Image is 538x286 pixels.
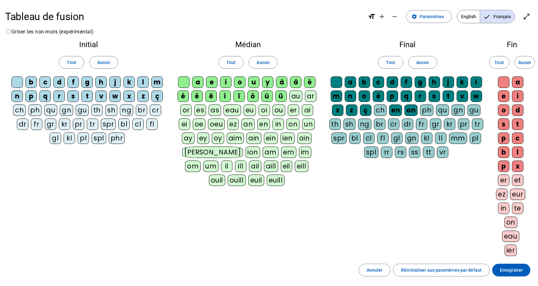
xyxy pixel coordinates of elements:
div: aill [264,161,278,172]
div: s [429,90,440,102]
div: gr [430,118,441,130]
div: pl [470,132,481,144]
div: gr [45,118,56,130]
div: pr [73,118,84,130]
div: tr [87,118,98,130]
div: gn [405,132,418,144]
div: ei [179,118,190,130]
div: dr [402,118,413,130]
div: en [389,104,402,116]
div: te [512,203,523,214]
span: Aucun [518,59,531,66]
div: u [248,76,259,88]
button: Diminuer la taille de la police [388,10,401,23]
div: eau [224,104,241,116]
div: t [512,118,523,130]
div: spl [92,132,106,144]
div: p [387,90,398,102]
span: Tout [226,59,236,66]
div: gu [76,104,89,116]
div: oin [297,132,312,144]
div: p [25,90,37,102]
div: z [346,104,357,116]
div: x [123,90,135,102]
div: w [109,90,121,102]
div: o [234,76,245,88]
div: g [415,76,426,88]
div: ien [280,132,295,144]
div: g [81,76,93,88]
button: Entrer en plein écran [520,10,533,23]
mat-button-toggle-group: Language selection [457,10,515,23]
div: eill [295,161,308,172]
div: cl [132,118,144,130]
button: Tout [218,56,244,69]
div: ê [191,90,203,102]
div: w [471,90,482,102]
div: rs [395,147,406,158]
div: cl [363,132,375,144]
div: oeu [208,118,225,130]
div: aim [227,132,244,144]
div: om [185,161,201,172]
div: o [498,104,509,116]
div: oi [259,104,270,116]
mat-icon: remove [391,13,398,20]
div: a [345,76,356,88]
span: English [457,10,480,23]
div: br [374,118,385,130]
button: Réinitialiser aux paramètres par défaut [393,264,490,276]
button: Enregistrer [492,264,530,276]
div: i [220,76,231,88]
div: n [345,90,356,102]
div: h [429,76,440,88]
h2: Initial [10,41,167,48]
div: bl [118,118,130,130]
div: am [263,147,279,158]
div: b [359,76,370,88]
div: k [123,76,135,88]
div: ain [246,132,261,144]
span: Paramètres [420,13,444,20]
div: r [53,90,65,102]
mat-icon: add [378,13,386,20]
button: Aucun [249,56,277,69]
span: Tout [494,59,504,66]
input: Griser les non-mots (expérimental) [6,29,10,33]
div: fl [146,118,158,130]
div: kl [64,132,75,144]
div: f [67,76,79,88]
div: ein [264,132,278,144]
div: ier [505,245,517,256]
div: spl [364,147,379,158]
div: l [471,76,482,88]
div: ch [13,104,26,116]
div: in [498,203,509,214]
div: en [257,118,270,130]
div: ou [272,104,285,116]
div: î [219,90,231,102]
div: th [329,118,341,130]
span: Annuler [367,266,383,274]
div: er [498,175,509,186]
div: spr [101,118,116,130]
div: sh [105,104,117,116]
div: fr [416,118,427,130]
mat-icon: format_size [368,13,376,20]
div: im [299,147,311,158]
div: ez [496,189,507,200]
div: on [286,118,300,130]
div: um [203,161,218,172]
div: m [151,76,163,88]
div: eil [281,161,293,172]
h2: Fin [496,41,528,48]
div: s [498,118,509,130]
div: l [512,147,523,158]
div: ph [28,104,42,116]
div: oy [212,132,224,144]
div: ç [360,104,371,116]
div: ill [235,161,246,172]
div: gn [60,104,73,116]
div: ail [249,161,261,172]
div: ll [435,132,446,144]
